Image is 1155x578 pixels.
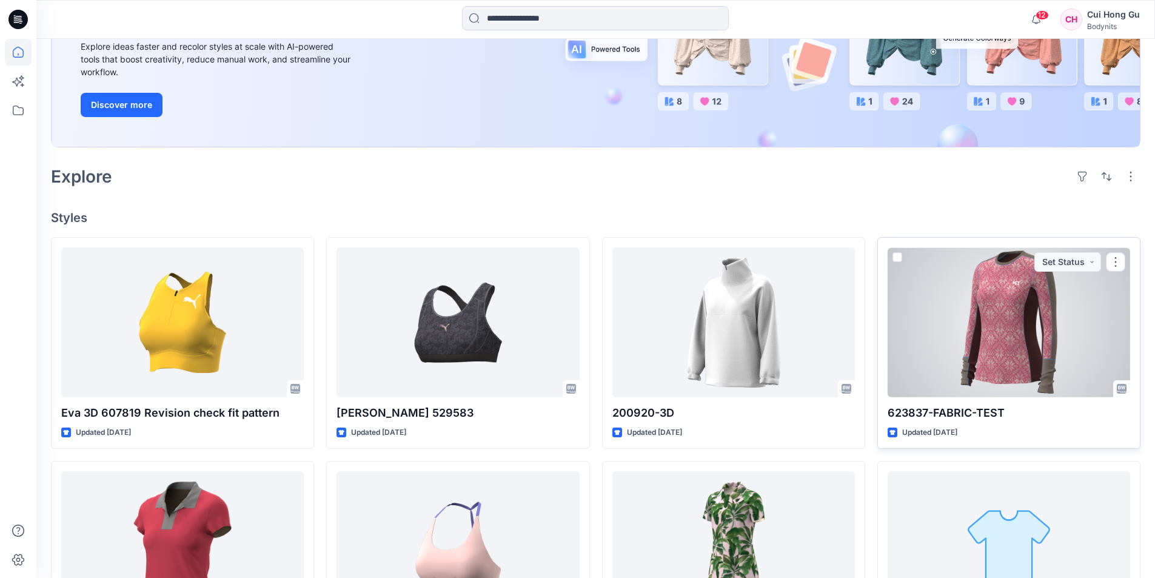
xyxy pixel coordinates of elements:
[351,426,406,439] p: Updated [DATE]
[1060,8,1082,30] div: CH
[1087,22,1140,31] div: Bodynits
[51,210,1140,225] h4: Styles
[61,405,304,422] p: Eva 3D 607819 Revision check fit pattern
[81,40,353,78] div: Explore ideas faster and recolor styles at scale with AI-powered tools that boost creativity, red...
[612,405,855,422] p: 200920-3D
[81,93,353,117] a: Discover more
[888,247,1130,397] a: 623837-FABRIC-TEST
[627,426,682,439] p: Updated [DATE]
[61,247,304,397] a: Eva 3D 607819 Revision check fit pattern
[336,405,579,422] p: [PERSON_NAME] 529583
[1036,10,1049,20] span: 12
[612,247,855,397] a: 200920-3D
[888,405,1130,422] p: 623837-FABRIC-TEST
[902,426,957,439] p: Updated [DATE]
[51,167,112,186] h2: Explore
[81,93,162,117] button: Discover more
[336,247,579,397] a: Eunice 529583
[76,426,131,439] p: Updated [DATE]
[1087,7,1140,22] div: Cui Hong Gu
